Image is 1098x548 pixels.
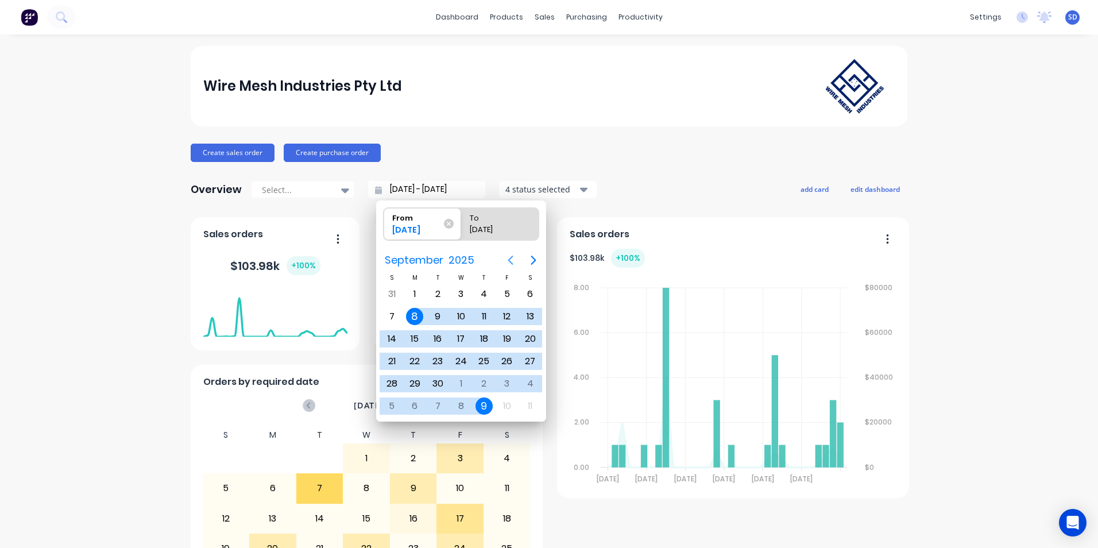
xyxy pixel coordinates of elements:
[383,398,400,415] div: Sunday, October 5, 2025
[343,504,389,533] div: 15
[752,474,774,484] tspan: [DATE]
[522,249,545,272] button: Next page
[382,250,446,271] span: September
[453,330,470,348] div: Wednesday, September 17, 2025
[484,9,529,26] div: products
[713,474,735,484] tspan: [DATE]
[465,224,524,240] div: [DATE]
[203,427,250,443] div: S
[498,398,516,415] div: Friday, October 10, 2025
[403,273,426,283] div: M
[499,249,522,272] button: Previous page
[574,462,589,472] tspan: 0.00
[377,250,481,271] button: September2025
[446,250,477,271] span: 2025
[406,330,423,348] div: Monday, September 15, 2025
[191,144,274,162] button: Create sales order
[498,285,516,303] div: Friday, September 5, 2025
[406,353,423,370] div: Monday, September 22, 2025
[793,182,836,196] button: add card
[790,474,813,484] tspan: [DATE]
[430,9,484,26] a: dashboard
[437,444,483,473] div: 3
[964,9,1007,26] div: settings
[611,249,645,268] div: + 100 %
[570,227,629,241] span: Sales orders
[574,327,589,337] tspan: 6.00
[453,285,470,303] div: Wednesday, September 3, 2025
[529,9,560,26] div: sales
[498,353,516,370] div: Friday, September 26, 2025
[343,427,390,443] div: W
[406,285,423,303] div: Monday, September 1, 2025
[560,9,613,26] div: purchasing
[406,308,423,325] div: Monday, September 8, 2025
[865,418,892,427] tspan: $20000
[865,462,875,472] tspan: $0
[250,474,296,503] div: 6
[505,183,578,195] div: 4 status selected
[521,285,539,303] div: Saturday, September 6, 2025
[388,224,446,240] div: [DATE]
[484,474,530,503] div: 11
[203,227,263,241] span: Sales orders
[574,283,589,292] tspan: 8.00
[865,327,893,337] tspan: $60000
[453,398,470,415] div: Wednesday, October 8, 2025
[297,504,343,533] div: 14
[498,330,516,348] div: Friday, September 19, 2025
[354,399,384,412] span: [DATE]
[475,398,493,415] div: Today, Thursday, October 9, 2025
[475,285,493,303] div: Thursday, September 4, 2025
[437,504,483,533] div: 17
[674,474,697,484] tspan: [DATE]
[521,375,539,392] div: Saturday, October 4, 2025
[573,372,589,382] tspan: 4.00
[250,504,296,533] div: 13
[296,427,343,443] div: T
[521,308,539,325] div: Saturday, September 13, 2025
[521,353,539,370] div: Saturday, September 27, 2025
[521,330,539,348] div: Saturday, September 20, 2025
[473,273,496,283] div: T
[429,308,446,325] div: Tuesday, September 9, 2025
[429,375,446,392] div: Tuesday, September 30, 2025
[287,256,320,275] div: + 100 %
[437,474,483,503] div: 10
[453,353,470,370] div: Wednesday, September 24, 2025
[297,474,343,503] div: 7
[383,375,400,392] div: Sunday, September 28, 2025
[865,283,893,292] tspan: $80000
[596,474,618,484] tspan: [DATE]
[203,504,249,533] div: 12
[383,285,400,303] div: Sunday, August 31, 2025
[574,418,589,427] tspan: 2.00
[498,308,516,325] div: Friday, September 12, 2025
[383,308,400,325] div: Sunday, September 7, 2025
[814,48,895,125] img: Wire Mesh Industries Pty Ltd
[519,273,542,283] div: S
[865,372,894,382] tspan: $40000
[635,474,658,484] tspan: [DATE]
[521,398,539,415] div: Saturday, October 11, 2025
[453,308,470,325] div: Wednesday, September 10, 2025
[498,375,516,392] div: Friday, October 3, 2025
[21,9,38,26] img: Factory
[343,474,389,503] div: 8
[383,330,400,348] div: Sunday, September 14, 2025
[484,427,531,443] div: S
[429,398,446,415] div: Tuesday, October 7, 2025
[570,249,645,268] div: $ 103.98k
[475,308,493,325] div: Thursday, September 11, 2025
[465,208,524,224] div: To
[484,504,530,533] div: 18
[383,353,400,370] div: Sunday, September 21, 2025
[284,144,381,162] button: Create purchase order
[203,75,402,98] div: Wire Mesh Industries Pty Ltd
[496,273,519,283] div: F
[1059,509,1087,537] div: Open Intercom Messenger
[426,273,449,283] div: T
[475,330,493,348] div: Thursday, September 18, 2025
[391,444,436,473] div: 2
[391,504,436,533] div: 16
